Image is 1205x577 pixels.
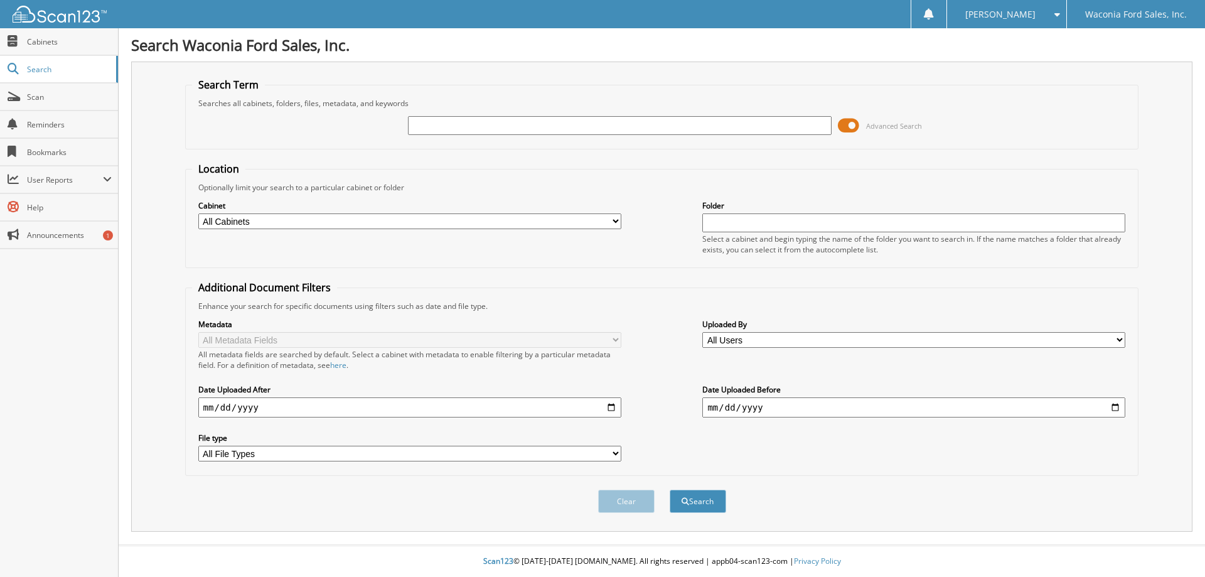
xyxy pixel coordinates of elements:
legend: Search Term [192,78,265,92]
label: Folder [702,200,1125,211]
span: Cabinets [27,36,112,47]
span: Help [27,202,112,213]
div: Optionally limit your search to a particular cabinet or folder [192,182,1132,193]
a: Privacy Policy [794,556,841,566]
input: start [198,397,621,418]
a: here [330,360,346,370]
span: Waconia Ford Sales, Inc. [1085,11,1187,18]
div: © [DATE]-[DATE] [DOMAIN_NAME]. All rights reserved | appb04-scan123-com | [119,546,1205,577]
legend: Location [192,162,245,176]
div: 1 [103,230,113,240]
span: Reminders [27,119,112,130]
span: Bookmarks [27,147,112,158]
span: Scan123 [483,556,513,566]
span: Scan [27,92,112,102]
label: File type [198,433,621,443]
legend: Additional Document Filters [192,281,337,294]
img: scan123-logo-white.svg [13,6,107,23]
span: User Reports [27,175,103,185]
div: All metadata fields are searched by default. Select a cabinet with metadata to enable filtering b... [198,349,621,370]
h1: Search Waconia Ford Sales, Inc. [131,35,1192,55]
span: Advanced Search [866,121,922,131]
label: Uploaded By [702,319,1125,330]
span: Announcements [27,230,112,240]
input: end [702,397,1125,418]
button: Clear [598,490,655,513]
label: Cabinet [198,200,621,211]
label: Metadata [198,319,621,330]
label: Date Uploaded After [198,384,621,395]
button: Search [670,490,726,513]
span: Search [27,64,110,75]
span: [PERSON_NAME] [965,11,1036,18]
div: Searches all cabinets, folders, files, metadata, and keywords [192,98,1132,109]
label: Date Uploaded Before [702,384,1125,395]
div: Select a cabinet and begin typing the name of the folder you want to search in. If the name match... [702,234,1125,255]
div: Enhance your search for specific documents using filters such as date and file type. [192,301,1132,311]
